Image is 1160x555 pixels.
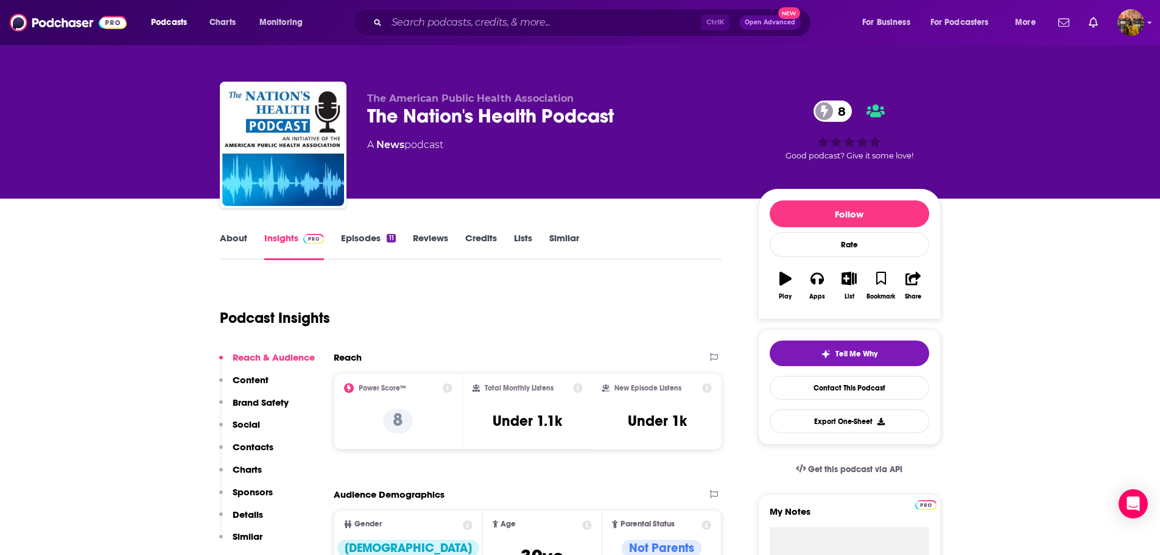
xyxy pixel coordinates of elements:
a: Episodes11 [341,232,395,260]
a: Credits [465,232,497,260]
a: Pro website [915,498,937,510]
div: 11 [387,234,395,242]
button: Sponsors [219,486,273,509]
div: A podcast [367,138,443,152]
button: List [833,264,865,308]
span: Good podcast? Give it some love! [786,151,913,160]
span: Parental Status [620,520,675,528]
a: Contact This Podcast [770,376,929,400]
h2: Power Score™ [359,384,406,392]
button: Show profile menu [1117,9,1144,36]
span: More [1015,14,1036,31]
p: Social [233,419,260,430]
a: News [376,139,404,150]
button: Apps [801,264,833,308]
div: Share [905,293,921,300]
button: open menu [923,13,1007,32]
a: Reviews [413,232,448,260]
span: Open Advanced [745,19,795,26]
p: Brand Safety [233,397,289,408]
button: Export One-Sheet [770,409,929,433]
img: User Profile [1117,9,1144,36]
span: Ctrl K [701,15,729,30]
a: Similar [549,232,579,260]
span: Age [501,520,516,528]
div: Search podcasts, credits, & more... [365,9,823,37]
span: Get this podcast via API [808,464,902,475]
p: Content [233,374,269,386]
button: Brand Safety [219,397,289,419]
a: Get this podcast via API [786,454,913,484]
span: 8 [826,101,852,122]
span: Logged in as hratnayake [1117,9,1144,36]
button: Contacts [219,441,273,464]
span: Charts [209,14,236,31]
button: open menu [854,13,926,32]
h3: Under 1k [628,412,687,430]
button: Details [219,509,263,531]
h2: Audience Demographics [334,489,445,500]
a: Charts [202,13,243,32]
label: My Notes [770,506,929,527]
a: Show notifications dropdown [1084,12,1103,33]
button: Social [219,419,260,441]
button: Bookmark [865,264,897,308]
div: List [845,293,854,300]
h2: New Episode Listens [614,384,681,392]
a: 8 [814,101,852,122]
div: 8Good podcast? Give it some love! [758,93,941,168]
span: Tell Me Why [835,349,877,359]
p: Sponsors [233,486,273,498]
img: The Nation's Health Podcast [222,84,344,206]
p: Reach & Audience [233,352,315,363]
h2: Total Monthly Listens [485,384,554,392]
button: open menu [1007,13,1051,32]
button: open menu [142,13,203,32]
a: InsightsPodchaser Pro [264,232,325,260]
p: Contacts [233,441,273,453]
img: Podchaser Pro [915,500,937,510]
input: Search podcasts, credits, & more... [387,13,701,32]
button: Similar [219,531,262,553]
a: About [220,232,247,260]
a: Show notifications dropdown [1053,12,1074,33]
button: Play [770,264,801,308]
a: Lists [514,232,532,260]
p: Details [233,509,263,520]
button: Content [219,374,269,397]
h3: Under 1.1k [493,412,562,430]
div: Play [779,293,792,300]
img: Podchaser Pro [303,234,325,244]
button: open menu [251,13,318,32]
span: Monitoring [259,14,303,31]
div: Apps [809,293,825,300]
span: For Podcasters [930,14,989,31]
button: Share [897,264,929,308]
img: Podchaser - Follow, Share and Rate Podcasts [10,11,127,34]
button: Open AdvancedNew [739,15,801,30]
span: For Business [862,14,910,31]
p: Similar [233,531,262,542]
button: Charts [219,464,262,486]
div: Open Intercom Messenger [1119,489,1148,518]
div: Bookmark [866,293,895,300]
h2: Reach [334,352,362,363]
span: Gender [354,520,382,528]
span: The American Public Health Association [367,93,574,104]
p: 8 [383,409,413,433]
span: New [778,7,800,19]
img: tell me why sparkle [821,349,831,359]
button: Reach & Audience [219,352,315,374]
button: Follow [770,200,929,227]
p: Charts [233,464,262,475]
button: tell me why sparkleTell Me Why [770,341,929,366]
span: Podcasts [151,14,187,31]
h1: Podcast Insights [220,309,330,327]
div: Rate [770,232,929,257]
